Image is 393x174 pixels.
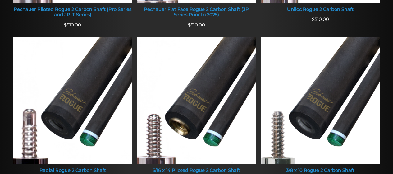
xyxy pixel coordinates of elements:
[312,16,329,22] span: 510.00
[137,37,256,164] img: 5/16 x 14 Piloted Rogue 2 Carbon Shaft
[188,22,191,28] span: $
[13,37,132,164] img: Radial Rogue 2 Carbon Shaft
[13,7,132,18] div: Pechauer Piloted Rogue 2 Carbon Shaft (Pro Series and JP-T Series)
[137,168,256,173] div: 5/16 x 14 Piloted Rogue 2 Carbon Shaft
[261,168,380,173] div: 3/8 x 10 Rogue 2 Carbon Shaft
[64,22,67,28] span: $
[13,168,132,173] div: Radial Rogue 2 Carbon Shaft
[188,22,205,28] span: 510.00
[312,16,315,22] span: $
[64,22,81,28] span: 510.00
[261,7,380,12] div: Uniloc Rogue 2 Carbon Shaft
[261,37,380,164] img: 3/8 x 10 Rogue 2 Carbon Shaft
[137,7,256,18] div: Pechauer Flat Face Rogue 2 Carbon Shaft (JP Series Prior to 2025)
